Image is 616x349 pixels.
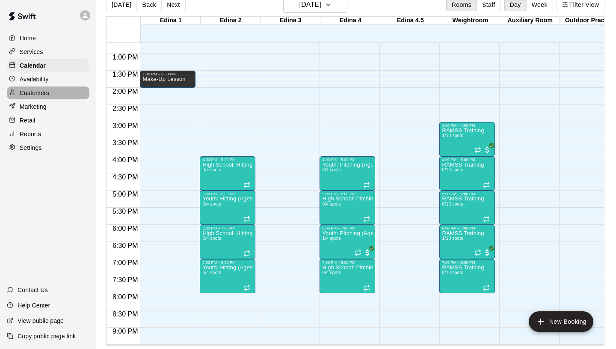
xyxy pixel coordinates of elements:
[529,311,593,332] button: add
[439,156,495,191] div: 4:00 PM – 5:00 PM: RAMSS Training
[322,158,373,162] div: 4:00 PM – 5:00 PM
[7,100,89,113] a: Marketing
[7,87,89,99] a: Customers
[363,216,370,223] span: Recurring event
[7,45,89,58] a: Services
[110,139,140,146] span: 3:30 PM
[7,114,89,127] a: Retail
[355,249,361,256] span: Recurring event
[20,34,36,42] p: Home
[110,71,140,78] span: 1:30 PM
[442,226,492,230] div: 6:00 PM – 7:00 PM
[110,276,140,283] span: 7:30 PM
[363,182,370,188] span: Recurring event
[202,167,221,172] span: 0/4 spots filled
[20,61,46,70] p: Calendar
[442,158,492,162] div: 4:00 PM – 5:00 PM
[320,191,375,225] div: 5:00 PM – 6:00 PM: High School: Pitching (Ages 14U-18U)
[483,182,490,188] span: Recurring event
[320,225,375,259] div: 6:00 PM – 7:00 PM: Youth: Pitching (Ages 9U-13U)
[322,192,373,196] div: 5:00 PM – 6:00 PM
[322,167,341,172] span: 0/4 spots filled
[442,167,463,172] span: 0/10 spots filled
[18,316,64,325] p: View public page
[110,88,140,95] span: 2:00 PM
[261,17,320,25] div: Edina 3
[439,122,495,156] div: 3:00 PM – 4:00 PM: RAMSS Training
[20,89,49,97] p: Customers
[20,130,41,138] p: Reports
[110,105,140,112] span: 2:30 PM
[18,301,50,310] p: Help Center
[20,102,47,111] p: Marketing
[110,310,140,318] span: 8:30 PM
[202,260,253,265] div: 7:00 PM – 8:00 PM
[483,146,492,154] span: All customers have paid
[202,270,221,275] span: 0/4 spots filled
[140,71,195,88] div: 1:30 PM – 2:00 PM: Make-Up Lesson
[442,123,492,128] div: 3:00 PM – 4:00 PM
[7,141,89,154] a: Settings
[110,242,140,249] span: 6:30 PM
[320,17,380,25] div: Edina 4
[442,260,492,265] div: 7:00 PM – 8:00 PM
[18,332,76,340] p: Copy public page link
[363,248,372,257] span: All customers have paid
[322,226,373,230] div: 6:00 PM – 7:00 PM
[442,133,463,138] span: 1/10 spots filled
[110,208,140,215] span: 5:30 PM
[243,182,250,188] span: Recurring event
[7,32,89,45] a: Home
[322,270,341,275] span: 0/4 spots filled
[439,225,495,259] div: 6:00 PM – 7:00 PM: RAMSS Training
[202,158,253,162] div: 4:00 PM – 5:00 PM
[110,225,140,232] span: 6:00 PM
[322,236,341,241] span: 1/4 spots filled
[474,146,481,153] span: Recurring event
[20,116,36,125] p: Retail
[243,216,250,223] span: Recurring event
[202,226,253,230] div: 6:00 PM – 7:00 PM
[202,192,253,196] div: 5:00 PM – 6:00 PM
[483,216,490,223] span: Recurring event
[202,202,221,206] span: 0/4 spots filled
[500,17,560,25] div: Auxiliary Room
[322,260,373,265] div: 7:00 PM – 8:00 PM
[20,48,43,56] p: Services
[110,54,140,61] span: 1:00 PM
[200,156,255,191] div: 4:00 PM – 5:00 PM: High School: Hitting (Ages 14U-18U)
[243,250,250,257] span: Recurring event
[442,270,463,275] span: 0/10 spots filled
[110,328,140,335] span: 9:00 PM
[363,284,370,291] span: Recurring event
[142,72,193,76] div: 1:30 PM – 2:00 PM
[322,202,341,206] span: 0/4 spots filled
[320,156,375,191] div: 4:00 PM – 5:00 PM: Youth: Pitching (Ages 9U-13U)
[7,128,89,140] div: Reports
[442,192,492,196] div: 5:00 PM – 6:00 PM
[20,75,49,84] p: Availability
[483,284,490,291] span: Recurring event
[7,73,89,86] a: Availability
[110,156,140,164] span: 4:00 PM
[380,17,440,25] div: Edina 4.5
[7,59,89,72] a: Calendar
[200,259,255,293] div: 7:00 PM – 8:00 PM: Youth: Hitting (Ages 9U-13U)
[202,236,221,241] span: 0/4 spots filled
[110,191,140,198] span: 5:00 PM
[110,173,140,181] span: 4:30 PM
[200,191,255,225] div: 5:00 PM – 6:00 PM: Youth: Hitting (Ages 9U-13U)
[474,249,481,256] span: Recurring event
[200,225,255,259] div: 6:00 PM – 7:00 PM: High School: Hitting (Ages 14U-18U)
[320,259,375,293] div: 7:00 PM – 8:00 PM: High School: Pitching (Ages 14U-18U)
[110,259,140,266] span: 7:00 PM
[439,191,495,225] div: 5:00 PM – 6:00 PM: RAMSS Training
